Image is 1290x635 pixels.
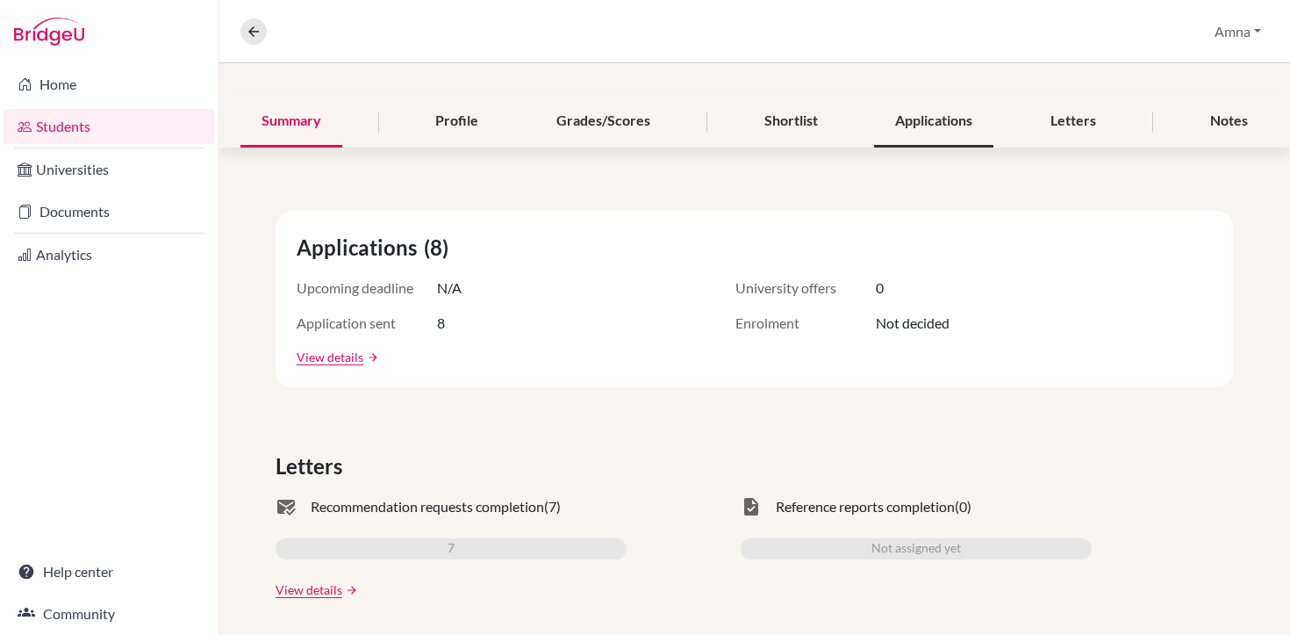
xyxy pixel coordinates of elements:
span: task [741,496,762,517]
div: Grades/Scores [535,96,671,148]
div: Applications [874,96,993,148]
span: (7) [544,496,561,517]
span: (0) [955,496,971,517]
span: N/A [437,278,462,299]
span: Enrolment [735,313,876,334]
span: Not assigned yet [871,538,961,559]
div: Notes [1189,96,1269,148]
a: Home [4,67,215,102]
div: Letters [1029,96,1117,148]
a: Community [4,596,215,631]
a: Students [4,109,215,144]
img: Bridge-U [14,18,84,46]
a: arrow_forward [363,351,379,364]
a: Help center [4,554,215,589]
a: View details [297,348,363,366]
a: Universities [4,152,215,187]
div: Profile [414,96,499,148]
a: Documents [4,194,215,229]
span: Letters [276,451,349,482]
span: University offers [735,278,876,299]
button: Amna [1207,15,1269,48]
span: Reference reports completion [776,496,955,517]
span: mark_email_read [276,496,297,517]
div: Shortlist [743,96,839,148]
span: (8) [424,232,455,263]
span: Not decided [876,313,950,334]
span: Upcoming deadline [297,278,437,299]
span: 8 [437,313,445,334]
div: Summary [240,96,342,148]
a: View details [276,581,342,599]
span: Application sent [297,313,437,334]
a: Analytics [4,237,215,272]
span: Applications [297,232,424,263]
span: 7 [448,538,455,559]
a: arrow_forward [342,584,358,596]
span: 0 [876,278,884,299]
span: Recommendation requests completion [311,496,544,517]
